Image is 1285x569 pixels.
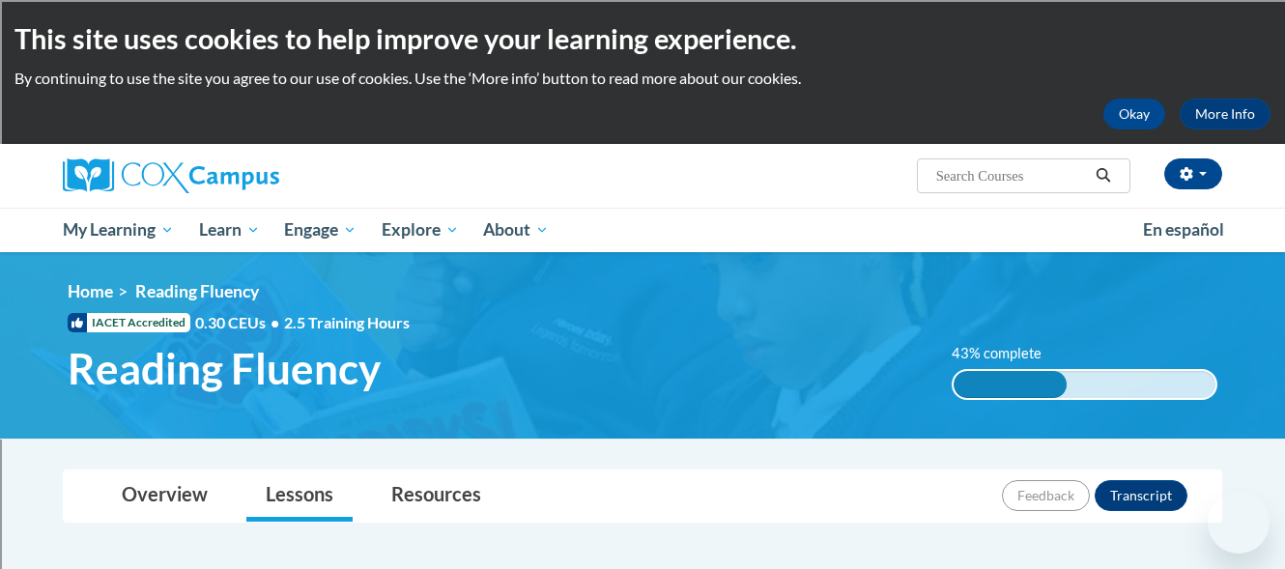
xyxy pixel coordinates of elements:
span: Explore [382,218,459,242]
span: 0.30 CEUs [195,312,284,333]
span: Learn [199,218,260,242]
span: Reading Fluency [68,343,381,394]
span: My Learning [63,218,174,242]
a: About [471,208,562,252]
div: Main menu [34,208,1251,252]
iframe: Button to launch messaging window [1208,492,1270,554]
span: Engage [284,218,357,242]
img: Cox Campus [63,158,279,193]
button: Search [1089,164,1118,187]
a: My Learning [50,208,186,252]
a: En español [1130,210,1237,250]
button: Account Settings [1164,158,1222,189]
span: IACET Accredited [68,313,190,332]
span: 2.5 Training Hours [284,313,410,331]
span: Reading Fluency [135,281,259,301]
span: About [483,218,549,242]
span: • [271,313,279,331]
a: Cox Campus [63,158,430,193]
a: Home [68,281,113,301]
a: Learn [186,208,272,252]
span: En español [1143,219,1224,240]
label: 43% complete [952,343,1063,364]
a: Engage [271,208,369,252]
div: 43% complete [954,371,1067,398]
a: Explore [369,208,471,252]
input: Search Courses [934,164,1089,187]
